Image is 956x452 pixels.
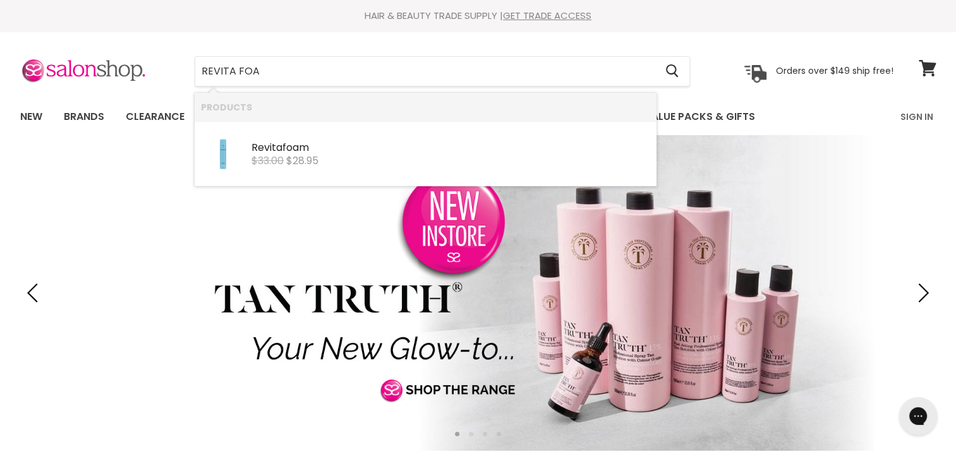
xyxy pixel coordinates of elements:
[195,57,656,86] input: Search
[4,9,952,22] div: HAIR & BEAUTY TRADE SUPPLY |
[469,432,473,436] li: Page dot 2
[116,104,194,130] a: Clearance
[11,104,52,130] a: New
[635,104,765,130] a: Value Packs & Gifts
[497,432,501,436] li: Page dot 4
[503,9,591,22] a: GET TRADE ACCESS
[195,93,656,121] li: Products
[22,280,47,306] button: Previous
[286,153,318,168] span: $28.95
[893,104,941,130] a: Sign In
[776,65,893,76] p: Orders over $149 ship free!
[909,280,934,306] button: Next
[11,98,829,135] ul: Main menu
[251,140,282,155] b: Revita
[195,121,656,186] li: Products: Revitafoam
[483,432,487,436] li: Page dot 3
[4,98,952,135] nav: Main
[282,140,299,155] b: foa
[251,153,284,168] s: $33.00
[205,128,241,181] img: M-Revitafoam-125g_200x.jpg
[54,104,114,130] a: Brands
[455,432,459,436] li: Page dot 1
[893,393,943,439] iframe: Gorgias live chat messenger
[656,57,689,86] button: Search
[251,142,650,155] div: m
[195,56,690,86] form: Product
